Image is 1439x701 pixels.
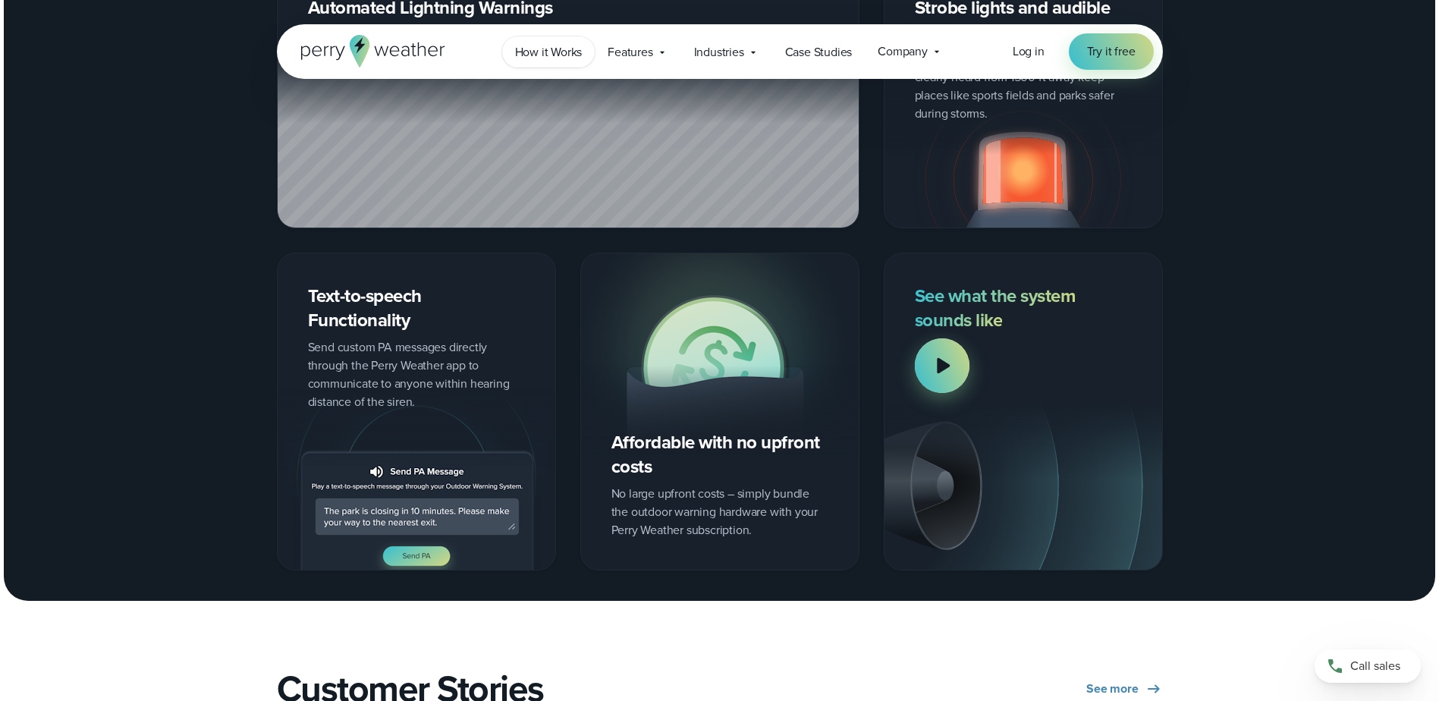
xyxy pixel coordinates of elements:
span: Case Studies [785,43,853,61]
a: Call sales [1315,649,1421,683]
a: Try it free [1069,33,1154,70]
a: See more [1086,680,1162,698]
a: Case Studies [772,36,866,68]
span: Try it free [1087,42,1136,61]
a: How it Works [502,36,595,68]
img: outdoor warning system [884,403,1162,570]
span: See more [1086,680,1138,698]
span: Industries [694,43,744,61]
img: lightning alert [884,95,1162,228]
a: Log in [1013,42,1045,61]
span: Call sales [1350,657,1400,675]
span: Features [608,43,652,61]
span: How it Works [515,43,583,61]
span: Log in [1013,42,1045,60]
span: Company [878,42,928,61]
